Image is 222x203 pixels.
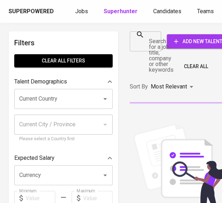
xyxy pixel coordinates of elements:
[181,60,211,73] button: Clear All
[153,7,183,16] a: Candidates
[75,7,89,16] a: Jobs
[14,154,55,162] p: Expected Salary
[104,8,138,15] b: Superhunter
[130,82,148,91] p: Sort By
[9,7,54,16] div: Superpowered
[14,77,67,86] p: Talent Demographics
[14,75,113,89] div: Talent Demographics
[14,54,113,67] button: Clear All filters
[197,7,215,16] a: Teams
[151,82,187,91] p: Most Relevant
[9,7,55,16] a: Superpowered
[14,151,113,165] div: Expected Salary
[104,7,139,16] a: Superhunter
[75,8,88,15] span: Jobs
[153,8,181,15] span: Candidates
[100,94,110,104] button: Open
[100,170,110,180] button: Open
[151,80,196,93] div: Most Relevant
[14,37,113,49] h6: Filters
[184,62,208,71] span: Clear All
[197,8,214,15] span: Teams
[19,136,108,143] p: Please select a Country first
[20,56,107,65] span: Clear All filters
